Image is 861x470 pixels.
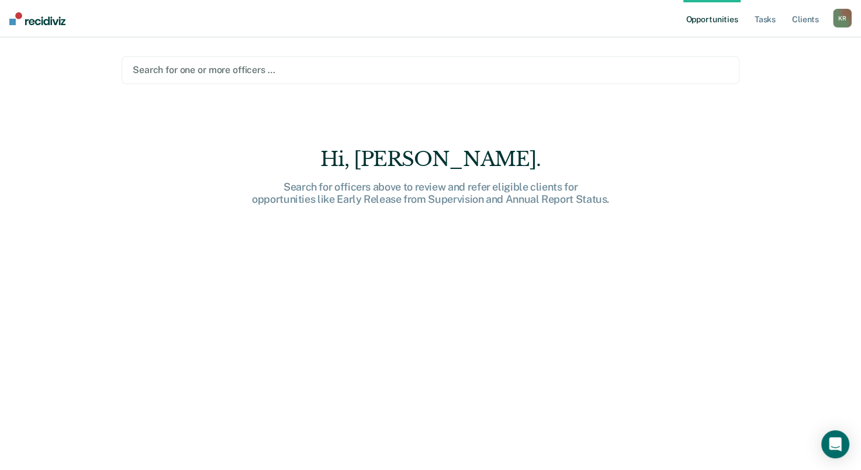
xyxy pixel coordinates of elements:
img: Recidiviz [9,12,65,25]
div: Hi, [PERSON_NAME]. [244,147,618,171]
div: Search for officers above to review and refer eligible clients for opportunities like Early Relea... [244,181,618,206]
div: K R [833,9,852,27]
button: KR [833,9,852,27]
div: Open Intercom Messenger [821,430,849,458]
